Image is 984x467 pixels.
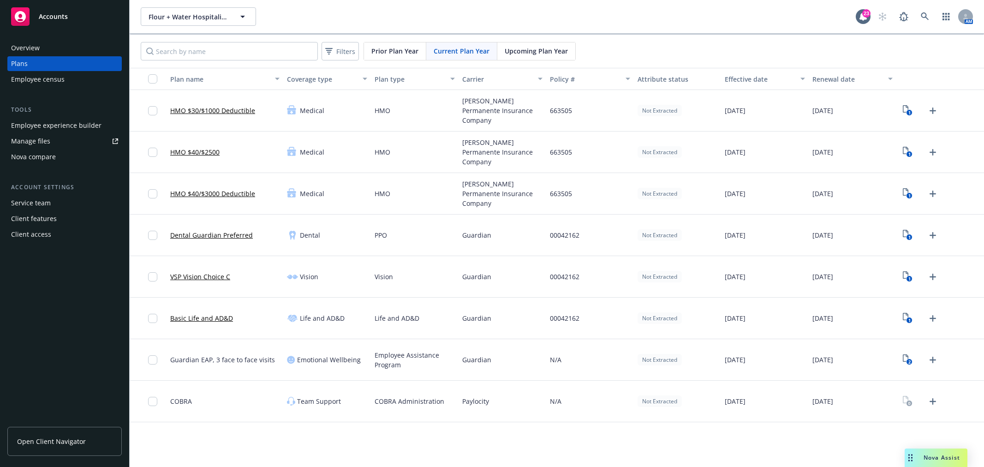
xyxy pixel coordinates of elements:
[434,46,489,56] span: Current Plan Year
[908,317,910,323] text: 1
[725,230,745,240] span: [DATE]
[148,272,157,281] input: Toggle Row Selected
[462,74,532,84] div: Carrier
[11,134,50,149] div: Manage files
[141,42,318,60] input: Search by name
[462,96,543,125] span: [PERSON_NAME] Permanente Insurance Company
[638,312,682,324] div: Not Extracted
[300,106,324,115] span: Medical
[925,311,940,326] a: Upload Plan Documents
[725,355,745,365] span: [DATE]
[170,106,255,115] a: HMO $30/$1000 Deductible
[167,68,283,90] button: Plan name
[925,103,940,118] a: Upload Plan Documents
[862,9,871,18] div: 23
[375,313,419,323] span: Life and AD&D
[925,145,940,160] a: Upload Plan Documents
[725,272,745,281] span: [DATE]
[371,68,459,90] button: Plan type
[300,189,324,198] span: Medical
[148,231,157,240] input: Toggle Row Selected
[638,229,682,241] div: Not Extracted
[7,105,122,114] div: Tools
[634,68,722,90] button: Attribute status
[375,147,390,157] span: HMO
[900,228,915,243] a: View Plan Documents
[300,272,318,281] span: Vision
[297,396,341,406] span: Team Support
[7,227,122,242] a: Client access
[900,353,915,367] a: View Plan Documents
[725,189,745,198] span: [DATE]
[550,230,579,240] span: 00042162
[462,230,491,240] span: Guardian
[375,272,393,281] span: Vision
[638,354,682,365] div: Not Extracted
[148,397,157,406] input: Toggle Row Selected
[39,13,68,20] span: Accounts
[7,118,122,133] a: Employee experience builder
[7,150,122,164] a: Nova compare
[812,189,833,198] span: [DATE]
[170,396,192,406] span: COBRA
[148,148,157,157] input: Toggle Row Selected
[11,150,56,164] div: Nova compare
[638,271,682,282] div: Not Extracted
[908,193,910,199] text: 1
[375,350,455,370] span: Employee Assistance Program
[7,72,122,87] a: Employee census
[11,118,101,133] div: Employee experience builder
[11,211,57,226] div: Client features
[375,74,445,84] div: Plan type
[725,147,745,157] span: [DATE]
[462,313,491,323] span: Guardian
[638,105,682,116] div: Not Extracted
[900,186,915,201] a: View Plan Documents
[170,74,269,84] div: Plan name
[375,396,444,406] span: COBRA Administration
[873,7,892,26] a: Start snowing
[336,47,355,56] span: Filters
[371,46,418,56] span: Prior Plan Year
[11,56,28,71] div: Plans
[725,396,745,406] span: [DATE]
[7,134,122,149] a: Manage files
[141,7,256,26] button: Flour + Water Hospitality Group
[170,189,255,198] a: HMO $40/$3000 Deductible
[7,183,122,192] div: Account settings
[925,269,940,284] a: Upload Plan Documents
[550,189,572,198] span: 663505
[300,313,345,323] span: Life and AD&D
[925,353,940,367] a: Upload Plan Documents
[7,4,122,30] a: Accounts
[550,147,572,157] span: 663505
[550,272,579,281] span: 00042162
[900,311,915,326] a: View Plan Documents
[148,355,157,365] input: Toggle Row Selected
[375,230,387,240] span: PPO
[725,74,795,84] div: Effective date
[905,449,916,467] div: Drag to move
[725,313,745,323] span: [DATE]
[148,189,157,198] input: Toggle Row Selected
[638,146,682,158] div: Not Extracted
[462,138,543,167] span: [PERSON_NAME] Permanente Insurance Company
[908,110,910,116] text: 1
[11,227,51,242] div: Client access
[908,359,910,365] text: 2
[505,46,568,56] span: Upcoming Plan Year
[937,7,955,26] a: Switch app
[925,394,940,409] a: Upload Plan Documents
[550,106,572,115] span: 663505
[170,313,233,323] a: Basic Life and AD&D
[462,355,491,365] span: Guardian
[550,313,579,323] span: 00042162
[900,145,915,160] a: View Plan Documents
[900,103,915,118] a: View Plan Documents
[170,355,275,365] span: Guardian EAP, 3 face to face visits
[287,74,357,84] div: Coverage type
[11,196,51,210] div: Service team
[148,106,157,115] input: Toggle Row Selected
[812,355,833,365] span: [DATE]
[895,7,913,26] a: Report a Bug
